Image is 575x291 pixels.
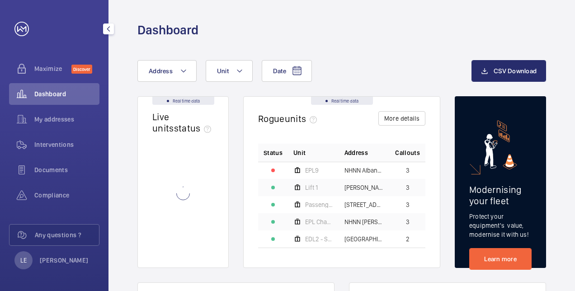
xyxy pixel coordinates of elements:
button: Address [137,60,197,82]
span: Lift 1 [305,184,318,191]
h1: Dashboard [137,22,198,38]
span: [PERSON_NAME][GEOGRAPHIC_DATA] - [GEOGRAPHIC_DATA], [STREET_ADDRESS][PERSON_NAME], [344,184,385,191]
p: Protect your equipment's value, modernise it with us! [469,212,532,239]
span: Interventions [34,140,99,149]
span: Any questions ? [35,230,99,239]
button: Date [262,60,312,82]
span: 3 [406,202,410,208]
h2: Rogue [258,113,320,124]
span: EPL9 [305,167,319,174]
span: Date [273,67,286,75]
h2: Live units [152,111,215,134]
span: NHNN Albany Wing - [GEOGRAPHIC_DATA] ([GEOGRAPHIC_DATA]), [GEOGRAPHIC_DATA], [344,167,385,174]
span: Compliance [34,191,99,200]
span: 3 [406,219,410,225]
span: EDL2 - Stannah Platform (By Café) [305,236,334,242]
span: 2 [406,236,410,242]
p: Status [264,148,283,157]
button: Unit [206,60,253,82]
span: NHNN [PERSON_NAME] Wing - [GEOGRAPHIC_DATA][PERSON_NAME], [STREET_ADDRESS], [344,219,385,225]
span: Unit [217,67,229,75]
span: Unit [293,148,306,157]
p: LE [20,256,27,265]
span: Discover [71,65,92,74]
div: Real time data [311,97,373,105]
span: 3 [406,167,410,174]
span: [GEOGRAPHIC_DATA] for Integrated Medicine ([GEOGRAPHIC_DATA]) - [STREET_ADDRESS] [344,236,385,242]
span: My addresses [34,115,99,124]
span: CSV Download [494,67,537,75]
span: Documents [34,165,99,174]
span: Dashboard [34,89,99,99]
button: CSV Download [471,60,546,82]
span: [STREET_ADDRESS] ([GEOGRAPHIC_DATA]) [STREET_ADDRESS], [344,202,385,208]
div: Real time data [152,97,214,105]
span: status [174,122,215,134]
p: [PERSON_NAME] [40,256,89,265]
span: Maximize [34,64,71,73]
span: Address [149,67,173,75]
span: Address [344,148,368,157]
span: Passenger Lift [305,202,334,208]
span: Callouts [395,148,420,157]
a: Learn more [469,248,532,270]
h2: Modernising your fleet [469,184,532,207]
span: units [285,113,321,124]
span: EPL ChandlerWing LH 20 [305,219,334,225]
span: 3 [406,184,410,191]
img: marketing-card.svg [484,120,517,169]
button: More details [378,111,425,126]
